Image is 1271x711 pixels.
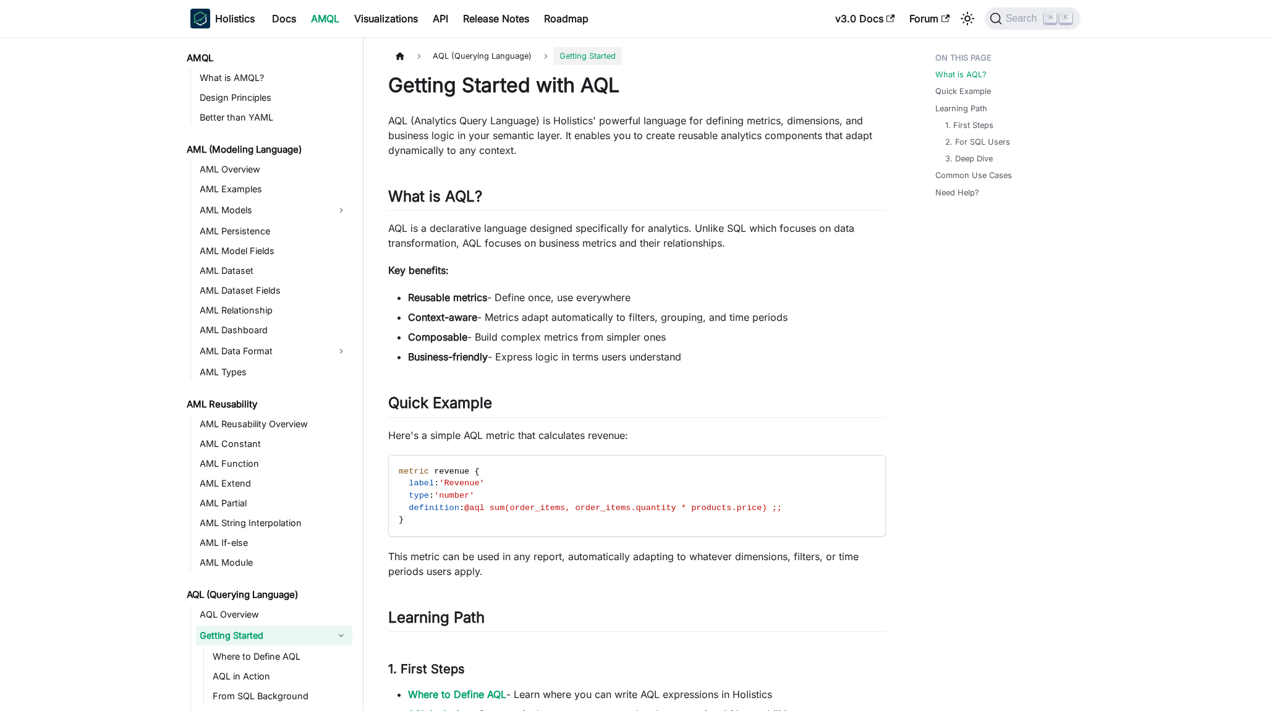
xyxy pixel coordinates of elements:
a: v3.0 Docs [828,9,902,28]
a: Need Help? [935,187,979,198]
a: AQL Overview [196,606,352,623]
a: Design Principles [196,89,352,106]
a: AML Dataset [196,262,352,279]
a: AML Model Fields [196,242,352,260]
a: Docs [265,9,304,28]
span: revenue [434,467,469,476]
a: AML Data Format [196,341,330,361]
span: } [399,515,404,524]
p: This metric can be used in any report, automatically adapting to whatever dimensions, filters, or... [388,549,886,579]
strong: Composable [408,331,467,343]
kbd: K [1060,12,1072,23]
a: 1. First Steps [945,119,993,131]
li: - Build complex metrics from simpler ones [408,330,886,344]
a: AQL (Querying Language) [183,586,352,603]
span: 'Revenue' [439,479,484,488]
a: AML Models [196,200,330,220]
img: Holistics [190,9,210,28]
a: AML Persistence [196,223,352,240]
a: AMQL [183,49,352,67]
a: AMQL [304,9,347,28]
strong: Reusable metrics [408,291,487,304]
a: Home page [388,47,412,65]
p: AQL is a declarative language designed specifically for analytics. Unlike SQL which focuses on da... [388,221,886,250]
a: AQL in Action [209,668,352,685]
a: HolisticsHolistics [190,9,255,28]
a: AML Reusability [183,396,352,413]
span: 'number' [434,491,474,500]
span: label [409,479,434,488]
a: AML Overview [196,161,352,178]
a: Common Use Cases [935,169,1012,181]
button: Expand sidebar category 'AML Models' [330,200,352,220]
a: Quick Example [935,85,991,97]
li: - Metrics adapt automatically to filters, grouping, and time periods [408,310,886,325]
a: AML Dashboard [196,321,352,339]
a: Roadmap [537,9,596,28]
li: - Express logic in terms users understand [408,349,886,364]
span: : [459,503,464,513]
h3: 1. First Steps [388,662,886,677]
a: AML (Modeling Language) [183,141,352,158]
a: 2. For SQL Users [945,136,1010,148]
nav: Breadcrumbs [388,47,886,65]
span: : [434,479,439,488]
a: Forum [902,9,957,28]
a: AML Extend [196,475,352,492]
a: AML If-else [196,534,352,551]
a: Where to Define AQL [408,688,506,700]
button: Switch between dark and light mode (currently light mode) [958,9,977,28]
button: Collapse sidebar category 'Getting Started' [330,626,352,645]
a: What is AMQL? [196,69,352,87]
a: AML Constant [196,435,352,453]
li: - Learn where you can write AQL expressions in Holistics [408,687,886,702]
a: AML Relationship [196,302,352,319]
a: AML Function [196,455,352,472]
a: AML Types [196,364,352,381]
a: AML Module [196,554,352,571]
span: @aql sum(order_items, order_items.quantity * products.price) ;; [464,503,782,513]
b: Holistics [215,11,255,26]
a: Learning Path [935,103,987,114]
nav: Docs sidebar [178,37,363,711]
a: AML Partial [196,495,352,512]
span: Search [1002,13,1045,24]
span: metric [399,467,429,476]
a: AML String Interpolation [196,514,352,532]
button: Search (Command+K) [985,7,1081,30]
a: Getting Started [196,626,330,645]
a: 3. Deep Dive [945,153,993,164]
span: definition [409,503,459,513]
h2: Learning Path [388,608,886,632]
p: Here's a simple AQL metric that calculates revenue: [388,428,886,443]
a: What is AQL? [935,69,987,80]
a: AML Examples [196,181,352,198]
h2: Quick Example [388,394,886,417]
a: Better than YAML [196,109,352,126]
kbd: ⌘ [1044,12,1056,23]
p: AQL (Analytics Query Language) is Holistics' powerful language for defining metrics, dimensions, ... [388,113,886,158]
span: : [429,491,434,500]
span: Getting Started [553,47,622,65]
a: AML Reusability Overview [196,415,352,433]
a: Release Notes [456,9,537,28]
a: From SQL Background [209,688,352,705]
h1: Getting Started with AQL [388,73,886,98]
span: { [474,467,479,476]
a: Where to Define AQL [209,648,352,665]
a: API [425,9,456,28]
a: Visualizations [347,9,425,28]
h2: What is AQL? [388,187,886,211]
strong: Business-friendly [408,351,488,363]
strong: Key benefits: [388,264,449,276]
a: AML Dataset Fields [196,282,352,299]
span: type [409,491,429,500]
strong: Context-aware [408,311,477,323]
span: AQL (Querying Language) [427,47,538,65]
li: - Define once, use everywhere [408,290,886,305]
button: Expand sidebar category 'AML Data Format' [330,341,352,361]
